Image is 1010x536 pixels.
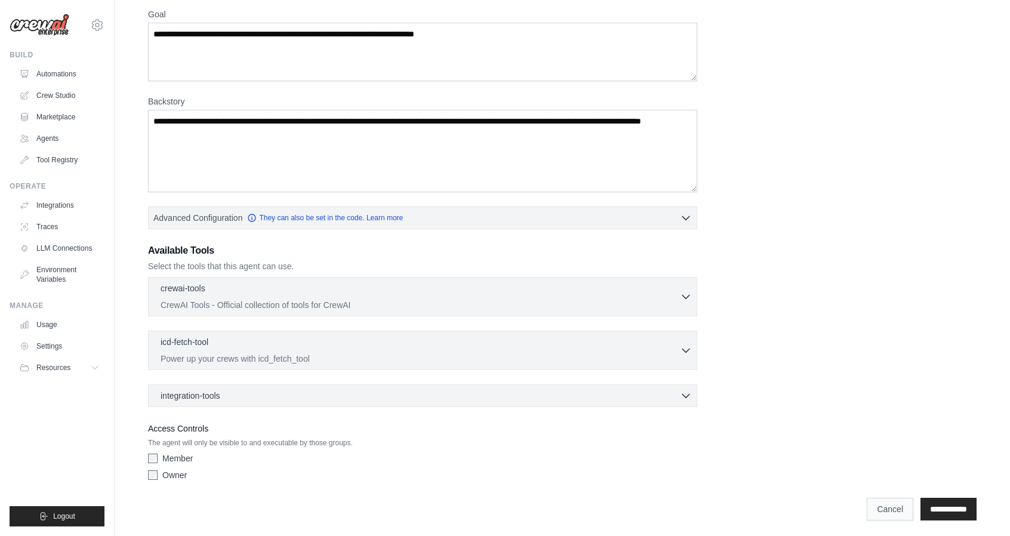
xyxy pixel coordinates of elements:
a: Settings [14,337,104,356]
div: Build [10,50,104,60]
a: They can also be set in the code. Learn more [247,213,403,223]
a: Agents [14,129,104,148]
a: Marketplace [14,107,104,127]
label: Member [162,452,193,464]
label: Goal [148,8,697,20]
label: Access Controls [148,421,697,436]
a: Automations [14,64,104,84]
span: integration-tools [161,390,220,402]
button: integration-tools [153,390,692,402]
p: CrewAI Tools - Official collection of tools for CrewAI [161,299,680,311]
button: icd-fetch-tool Power up your crews with icd_fetch_tool [153,336,692,365]
h3: Available Tools [148,244,697,258]
a: LLM Connections [14,239,104,258]
label: Owner [162,469,187,481]
div: Manage [10,301,104,310]
button: crewai-tools CrewAI Tools - Official collection of tools for CrewAI [153,282,692,311]
button: Advanced Configuration They can also be set in the code. Learn more [149,207,697,229]
span: Resources [36,363,70,372]
img: Logo [10,14,69,36]
button: Resources [14,358,104,377]
a: Environment Variables [14,260,104,289]
p: icd-fetch-tool [161,336,208,348]
p: crewai-tools [161,282,205,294]
a: Tool Registry [14,150,104,170]
a: Usage [14,315,104,334]
a: Traces [14,217,104,236]
a: Cancel [867,498,913,520]
p: Select the tools that this agent can use. [148,260,697,272]
span: Advanced Configuration [153,212,242,224]
span: Logout [53,512,75,521]
a: Crew Studio [14,86,104,105]
label: Backstory [148,96,697,107]
p: The agent will only be visible to and executable by those groups. [148,438,697,448]
a: Integrations [14,196,104,215]
button: Logout [10,506,104,526]
div: Operate [10,181,104,191]
p: Power up your crews with icd_fetch_tool [161,353,680,365]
